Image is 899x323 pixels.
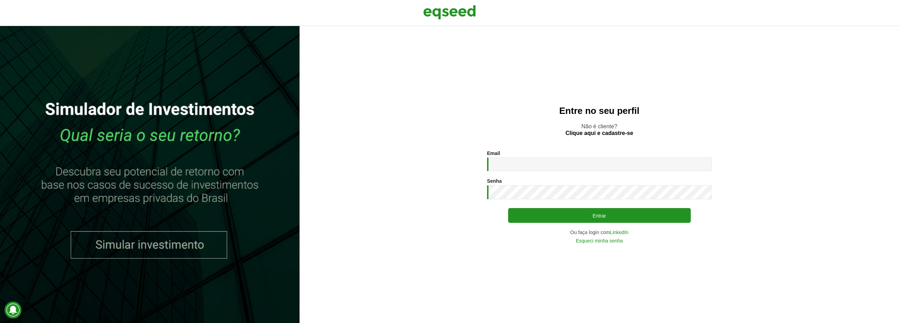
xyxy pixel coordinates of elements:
[610,230,629,235] a: LinkedIn
[487,179,502,183] label: Senha
[565,130,633,136] a: Clique aqui e cadastre-se
[314,123,885,136] p: Não é cliente?
[423,4,476,21] img: EqSeed Logo
[576,238,623,243] a: Esqueci minha senha
[314,106,885,116] h2: Entre no seu perfil
[487,230,712,235] div: Ou faça login com
[487,151,500,156] label: Email
[508,208,691,223] button: Entrar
